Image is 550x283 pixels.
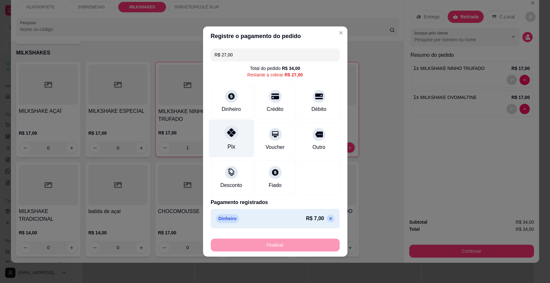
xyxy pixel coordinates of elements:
div: Total do pedido [250,65,300,72]
p: Pagamento registrados [211,199,340,206]
button: Close [336,28,346,38]
div: Desconto [220,181,242,189]
p: Dinheiro [216,214,239,223]
div: Voucher [265,143,285,151]
div: Pix [227,142,235,151]
div: Débito [311,105,326,113]
div: R$ 27,00 [285,72,303,78]
header: Registre o pagamento do pedido [203,26,347,46]
div: Restante a cobrar [247,72,303,78]
div: Outro [312,143,325,151]
input: Ex.: hambúrguer de cordeiro [215,48,336,61]
p: R$ 7,00 [306,215,324,222]
div: Dinheiro [222,105,241,113]
div: Fiado [268,181,281,189]
div: R$ 34,00 [282,65,300,72]
div: Crédito [267,105,284,113]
